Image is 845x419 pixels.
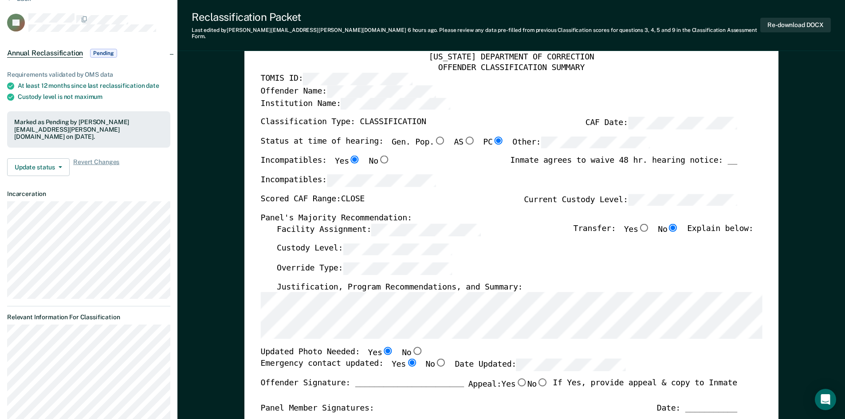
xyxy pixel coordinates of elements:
[408,27,437,33] span: 6 hours ago
[7,190,170,198] dt: Incarceration
[7,158,70,176] button: Update status
[573,223,753,243] div: Transfer: Explain below:
[260,403,374,414] div: Panel Member Signatures:
[343,243,452,255] input: Custody Level:
[349,156,360,164] input: Yes
[260,63,762,73] div: OFFENDER CLASSIFICATION SUMMARY
[425,358,447,371] label: No
[667,223,679,231] input: No
[7,49,83,58] span: Annual Reclassification
[454,136,475,149] label: AS
[260,117,426,129] label: Classification Type: CLASSIFICATION
[369,156,390,167] label: No
[260,73,412,85] label: TOMIS ID:
[260,194,365,206] label: Scored CAF Range: CLOSE
[371,223,480,236] input: Facility Assignment:
[468,378,548,396] label: Appeal:
[343,262,452,275] input: Override Type:
[260,52,762,63] div: [US_STATE] DEPARTMENT OF CORRECTION
[146,82,159,89] span: date
[276,223,480,236] label: Facility Assignment:
[260,213,737,223] div: Panel's Majority Recommendation:
[463,136,475,144] input: AS
[512,136,650,149] label: Other:
[624,223,649,236] label: Yes
[658,223,679,236] label: No
[260,347,423,359] div: Updated Photo Needed:
[18,82,170,90] div: At least 12 months since last reclassification
[303,73,412,85] input: TOMIS ID:
[492,136,504,144] input: PC
[75,93,102,100] span: maximum
[510,156,737,174] div: Inmate agrees to waive 48 hr. hearing notice: __
[483,136,504,149] label: PC
[260,378,737,403] div: Offender Signature: _______________________ If Yes, provide appeal & copy to Inmate
[455,358,625,371] label: Date Updated:
[260,85,436,98] label: Offender Name:
[90,49,117,58] span: Pending
[434,136,445,144] input: Gen. Pop.
[656,403,737,414] div: Date: ___________
[14,118,163,141] div: Marked as Pending by [PERSON_NAME][EMAIL_ADDRESS][PERSON_NAME][DOMAIN_NAME] on [DATE].
[368,347,393,359] label: Yes
[276,243,452,255] label: Custody Level:
[7,71,170,78] div: Requirements validated by OMS data
[638,223,649,231] input: Yes
[527,378,548,389] label: No
[515,378,527,386] input: Yes
[341,98,450,110] input: Institution Name:
[402,347,423,359] label: No
[18,93,170,101] div: Custody level is not
[260,98,450,110] label: Institution Name:
[260,174,436,187] label: Incompatibles:
[501,378,527,389] label: Yes
[435,358,446,366] input: No
[260,358,625,378] div: Emergency contact updated:
[378,156,389,164] input: No
[411,347,423,355] input: No
[192,11,760,23] div: Reclassification Packet
[628,117,737,129] input: CAF Date:
[192,27,760,40] div: Last edited by [PERSON_NAME][EMAIL_ADDRESS][PERSON_NAME][DOMAIN_NAME] . Please review any data pr...
[541,136,650,149] input: Other:
[334,156,360,167] label: Yes
[760,18,831,32] button: Re-download DOCX
[585,117,737,129] label: CAF Date:
[628,194,737,206] input: Current Custody Level:
[537,378,548,386] input: No
[73,158,119,176] span: Revert Changes
[260,156,390,174] div: Incompatibles:
[815,389,836,410] div: Open Intercom Messenger
[391,358,417,371] label: Yes
[516,358,625,371] input: Date Updated:
[326,174,436,187] input: Incompatibles:
[524,194,737,206] label: Current Custody Level:
[326,85,436,98] input: Offender Name:
[405,358,417,366] input: Yes
[260,136,650,156] div: Status at time of hearing:
[276,282,522,292] label: Justification, Program Recommendations, and Summary:
[7,313,170,321] dt: Relevant Information For Classification
[276,262,452,275] label: Override Type:
[382,347,393,355] input: Yes
[391,136,445,149] label: Gen. Pop.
